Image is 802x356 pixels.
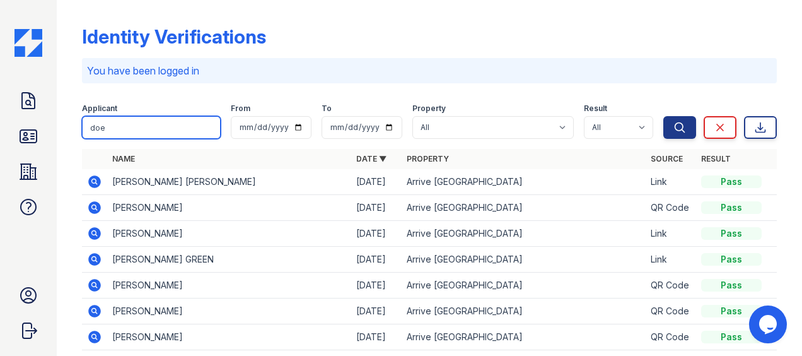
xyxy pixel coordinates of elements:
label: Property [412,104,446,114]
td: [PERSON_NAME] [107,195,351,221]
td: [DATE] [351,247,402,273]
td: Arrive [GEOGRAPHIC_DATA] [402,299,646,324]
td: QR Code [646,273,696,299]
p: You have been logged in [87,63,772,78]
td: [PERSON_NAME] GREEN [107,247,351,273]
a: Source [651,154,683,163]
td: QR Code [646,299,696,324]
label: Applicant [82,104,117,114]
label: From [231,104,250,114]
div: Pass [701,201,762,214]
a: Result [701,154,731,163]
td: [PERSON_NAME] [107,299,351,324]
td: Link [646,169,696,195]
input: Search by name or phone number [82,116,221,139]
div: Pass [701,331,762,343]
td: [DATE] [351,299,402,324]
td: [DATE] [351,273,402,299]
a: Name [112,154,135,163]
td: [DATE] [351,169,402,195]
div: Pass [701,305,762,317]
td: Arrive [GEOGRAPHIC_DATA] [402,247,646,273]
td: Arrive [GEOGRAPHIC_DATA] [402,195,646,221]
td: [PERSON_NAME] [107,273,351,299]
td: [DATE] [351,324,402,350]
label: Result [584,104,607,114]
div: Pass [701,175,762,188]
td: [PERSON_NAME] [PERSON_NAME] [107,169,351,195]
td: QR Code [646,195,696,221]
img: CE_Icon_Blue-c292c112584629df590d857e76928e9f676e5b41ef8f769ba2f05ee15b207248.png [15,29,42,57]
td: [DATE] [351,221,402,247]
td: [PERSON_NAME] [107,221,351,247]
a: Date ▼ [356,154,386,163]
td: [DATE] [351,195,402,221]
a: Property [407,154,449,163]
td: Arrive [GEOGRAPHIC_DATA] [402,221,646,247]
div: Pass [701,227,762,240]
td: Link [646,221,696,247]
td: [PERSON_NAME] [107,324,351,350]
div: Pass [701,253,762,266]
td: Link [646,247,696,273]
td: Arrive [GEOGRAPHIC_DATA] [402,169,646,195]
div: Pass [701,279,762,292]
td: Arrive [GEOGRAPHIC_DATA] [402,273,646,299]
td: Arrive [GEOGRAPHIC_DATA] [402,324,646,350]
td: QR Code [646,324,696,350]
iframe: chat widget [749,306,789,343]
label: To [322,104,332,114]
div: Identity Verifications [82,25,266,48]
